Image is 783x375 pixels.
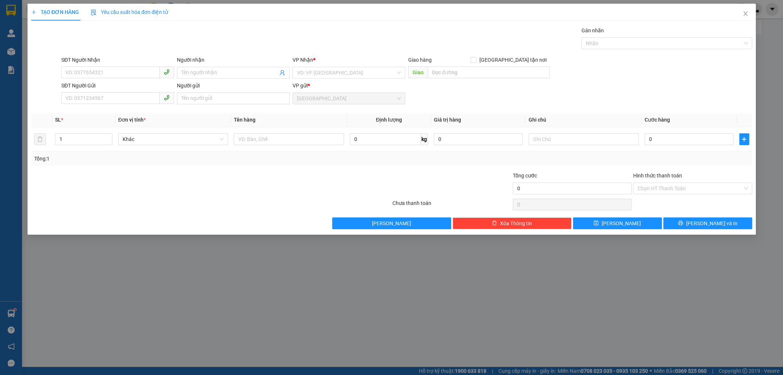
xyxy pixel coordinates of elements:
button: plus [739,133,749,145]
span: Cước hàng [644,117,670,123]
button: deleteXóa Thông tin [453,217,572,229]
div: Người nhận [177,56,290,64]
div: Chưa thanh toán [392,199,512,212]
span: Định lượng [376,117,402,123]
span: Giao hàng [408,57,431,63]
span: Giao [408,66,427,78]
span: Đơn vị tính [118,117,146,123]
div: SĐT Người Gửi [61,82,174,90]
span: TẠO ĐƠN HÀNG [31,9,79,15]
span: phone [164,95,170,101]
img: icon [91,10,97,15]
button: [PERSON_NAME] [332,217,451,229]
span: Tổng cước [512,173,537,179]
button: printer[PERSON_NAME] và In [663,217,752,229]
span: Khác [123,134,224,145]
div: SĐT Người Nhận [61,56,174,64]
span: [PERSON_NAME] [602,219,641,227]
span: [PERSON_NAME] và In [686,219,737,227]
button: save[PERSON_NAME] [573,217,661,229]
span: kg [421,133,428,145]
input: VD: Bàn, Ghế [234,133,344,145]
span: plus [31,10,36,15]
span: [PERSON_NAME] [372,219,411,227]
div: Người gửi [177,82,290,90]
span: Sài Gòn [297,93,401,104]
span: VP Nhận [293,57,313,63]
label: Gán nhãn [581,28,604,33]
span: SL [55,117,61,123]
span: close [742,11,748,17]
span: phone [164,69,170,75]
input: 0 [434,133,523,145]
button: Close [735,4,755,24]
div: Tổng: 1 [34,155,302,163]
span: Yêu cầu xuất hóa đơn điện tử [91,9,168,15]
span: [GEOGRAPHIC_DATA] tận nơi [476,56,550,64]
span: user-add [279,70,285,76]
span: delete [492,220,497,226]
span: printer [678,220,683,226]
span: plus [739,136,748,142]
span: Tên hàng [234,117,255,123]
input: Ghi Chú [529,133,638,145]
th: Ghi chú [526,113,641,127]
input: Dọc đường [427,66,550,78]
span: save [594,220,599,226]
button: delete [34,133,46,145]
span: Giá trị hàng [434,117,461,123]
span: Xóa Thông tin [500,219,532,227]
label: Hình thức thanh toán [633,173,682,179]
div: VP gửi [293,82,405,90]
